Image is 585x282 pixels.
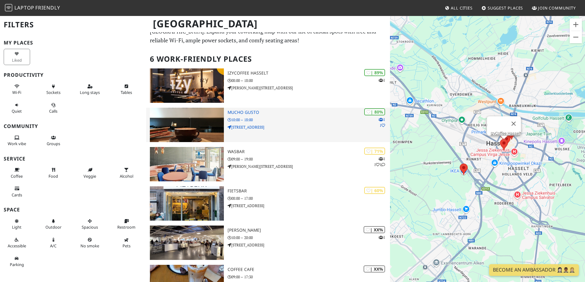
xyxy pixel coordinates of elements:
[148,15,389,32] h1: [GEOGRAPHIC_DATA]
[150,108,224,142] img: Mucho Gusto
[5,4,12,11] img: LaptopFriendly
[442,2,475,14] a: All Cities
[364,226,385,233] div: | XX%
[228,117,390,123] p: 10:00 – 18:00
[228,267,390,272] h3: Coffee Cafe
[113,165,140,181] button: Alcohol
[120,173,133,179] span: Alcohol
[4,207,142,213] h3: Space
[146,108,390,142] a: Mucho Gusto | 80% 11 Mucho Gusto 10:00 – 18:00 [STREET_ADDRESS]
[4,216,30,232] button: Light
[47,141,60,146] span: Group tables
[4,183,30,200] button: Cards
[228,71,390,76] h3: IzyCoffee Hasselt
[488,5,523,11] span: Suggest Places
[146,186,390,221] a: Fietsbar | 60% Fietsbar 08:00 – 17:00 [STREET_ADDRESS]
[146,147,390,181] a: WASBAR | 71% 111 WASBAR 09:00 – 19:00 [PERSON_NAME][STREET_ADDRESS]
[121,90,132,95] span: Work-friendly tables
[113,235,140,251] button: Pets
[4,72,142,78] h3: Productivity
[12,224,21,230] span: Natural light
[451,5,473,11] span: All Cities
[228,274,390,280] p: 09:00 – 17:30
[570,31,582,43] button: Zoom out
[150,186,224,221] img: Fietsbar
[506,116,521,131] button: Close
[379,234,385,240] p: 1
[45,224,61,230] span: Outdoor area
[228,235,390,241] p: 10:00 – 20:00
[40,165,67,181] button: Food
[4,15,142,34] h2: Filters
[364,187,385,194] div: | 60%
[228,164,390,169] p: [PERSON_NAME][STREET_ADDRESS]
[4,156,142,162] h3: Service
[80,90,100,95] span: Long stays
[379,77,385,83] p: 1
[40,133,67,149] button: Groups
[150,147,224,181] img: WASBAR
[228,203,390,209] p: [STREET_ADDRESS]
[4,100,30,116] button: Quiet
[113,81,140,98] button: Tables
[77,216,103,232] button: Spacious
[14,4,34,11] span: Laptop
[228,195,390,201] p: 08:00 – 17:00
[570,18,582,31] button: Zoom in
[82,224,98,230] span: Spacious
[113,216,140,232] button: Restroom
[117,224,135,230] span: Restroom
[228,110,390,115] h3: Mucho Gusto
[146,226,390,260] a: IKEA Hasselt | XX% 1 [PERSON_NAME] 10:00 – 20:00 [STREET_ADDRESS]
[8,141,26,146] span: People working
[4,40,142,46] h3: My Places
[35,4,60,11] span: Friendly
[150,50,386,68] h2: 6 Work-Friendly Places
[123,243,131,249] span: Pet friendly
[4,235,30,251] button: Accessible
[146,68,390,103] a: IzyCoffee Hasselt | 89% 1 IzyCoffee Hasselt 08:00 – 18:00 [PERSON_NAME][STREET_ADDRESS]
[364,108,385,115] div: | 80%
[4,253,30,270] button: Parking
[4,165,30,181] button: Coffee
[84,173,96,179] span: Veggie
[80,243,99,249] span: Smoke free
[228,188,390,194] h3: Fietsbar
[77,165,103,181] button: Veggie
[529,2,578,14] a: Join Community
[364,69,385,76] div: | 89%
[228,124,390,130] p: [STREET_ADDRESS]
[49,108,57,114] span: Video/audio calls
[4,123,142,129] h3: Community
[12,192,22,198] span: Credit cards
[5,3,60,14] a: LaptopFriendly LaptopFriendly
[40,81,67,98] button: Sockets
[379,117,385,128] p: 1 1
[374,156,385,168] p: 1 1 1
[228,228,390,233] h3: [PERSON_NAME]
[40,100,67,116] button: Calls
[228,85,390,91] p: [PERSON_NAME][STREET_ADDRESS]
[364,148,385,155] div: | 71%
[364,265,385,272] div: | XX%
[12,108,22,114] span: Quiet
[4,133,30,149] button: Work vibe
[40,235,67,251] button: A/C
[46,90,60,95] span: Power sockets
[150,68,224,103] img: IzyCoffee Hasselt
[50,243,57,249] span: Air conditioned
[150,226,224,260] img: IKEA Hasselt
[49,173,58,179] span: Food
[228,156,390,162] p: 09:00 – 19:00
[228,242,390,248] p: [STREET_ADDRESS]
[40,216,67,232] button: Outdoor
[77,81,103,98] button: Long stays
[4,81,30,98] button: Wi-Fi
[228,149,390,154] h3: WASBAR
[11,173,23,179] span: Coffee
[77,235,103,251] button: No smoke
[538,5,576,11] span: Join Community
[10,262,24,267] span: Parking
[490,131,521,136] a: IzyCoffee Hasselt
[12,90,21,95] span: Stable Wi-Fi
